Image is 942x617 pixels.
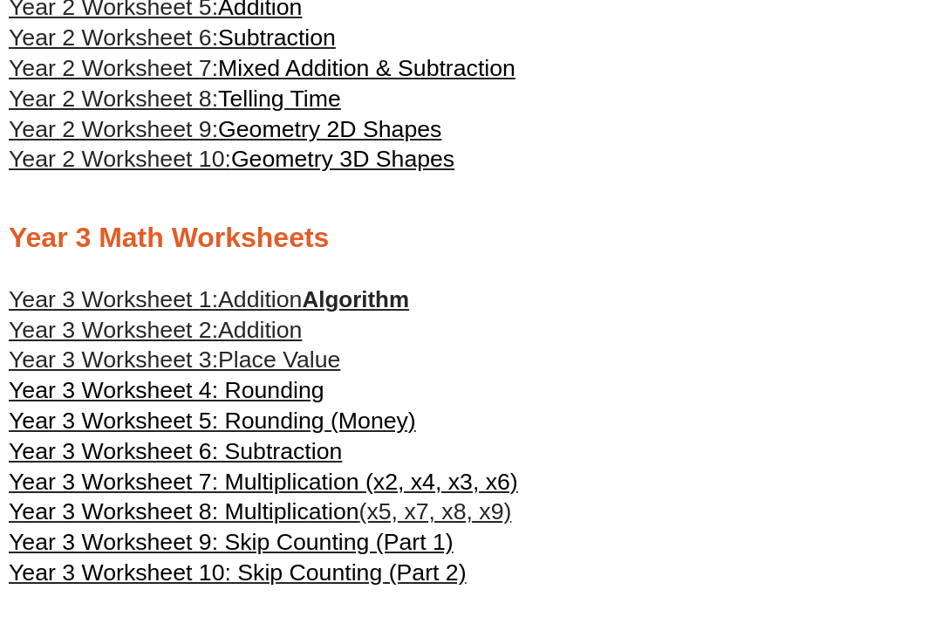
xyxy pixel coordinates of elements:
[9,24,336,51] a: Year 2 Worksheet 6:Subtraction
[9,559,467,586] span: Year 3 Worksheet 10: Skip Counting (Part 2)
[9,497,511,527] a: Year 3 Worksheet 8: Multiplication(x5, x7, x8, x9)
[9,146,454,172] a: Year 2 Worksheet 10:Geometry 3D Shapes
[9,558,467,588] a: Year 3 Worksheet 10: Skip Counting (Part 2)
[9,86,341,112] a: Year 2 Worksheet 8:Telling Time
[9,498,359,524] span: Year 3 Worksheet 8: Multiplication
[9,408,416,434] span: Year 3 Worksheet 5: Rounding (Money)
[9,146,231,172] span: Year 2 Worksheet 10:
[9,346,218,373] span: Year 3 Worksheet 3:
[9,116,441,142] a: Year 2 Worksheet 9:Geometry 2D Shapes
[218,24,336,51] span: Subtraction
[9,436,342,467] a: Year 3 Worksheet 6: Subtraction
[9,55,218,81] span: Year 2 Worksheet 7:
[218,55,515,81] span: Mixed Addition & Subtraction
[9,317,218,343] span: Year 3 Worksheet 2:
[9,375,324,406] a: Year 3 Worksheet 4: Rounding
[9,527,454,558] a: Year 3 Worksheet 9: Skip Counting (Part 1)
[9,467,518,497] a: Year 3 Worksheet 7: Multiplication (x2, x4, x3, x6)
[9,315,302,346] a: Year 3 Worksheet 2:Addition
[9,24,218,51] span: Year 2 Worksheet 6:
[9,469,518,495] span: Year 3 Worksheet 7: Multiplication (x2, x4, x3, x6)
[9,286,218,312] span: Year 3 Worksheet 1:
[218,317,302,343] span: Addition
[218,116,441,142] span: Geometry 2D Shapes
[643,420,942,617] iframe: Chat Widget
[9,438,342,464] span: Year 3 Worksheet 6: Subtraction
[231,146,454,172] span: Geometry 3D Shapes
[9,406,416,436] a: Year 3 Worksheet 5: Rounding (Money)
[9,55,515,81] a: Year 2 Worksheet 7:Mixed Addition & Subtraction
[359,498,512,524] span: (x5, x7, x8, x9)
[218,86,341,112] span: Telling Time
[9,116,218,142] span: Year 2 Worksheet 9:
[9,220,933,257] h2: Year 3 Math Worksheets
[9,345,340,375] a: Year 3 Worksheet 3:Place Value
[9,286,409,312] a: Year 3 Worksheet 1:AdditionAlgorithm
[9,529,454,555] span: Year 3 Worksheet 9: Skip Counting (Part 1)
[218,286,302,312] span: Addition
[9,86,218,112] span: Year 2 Worksheet 8:
[218,346,340,373] span: Place Value
[9,377,324,403] span: Year 3 Worksheet 4: Rounding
